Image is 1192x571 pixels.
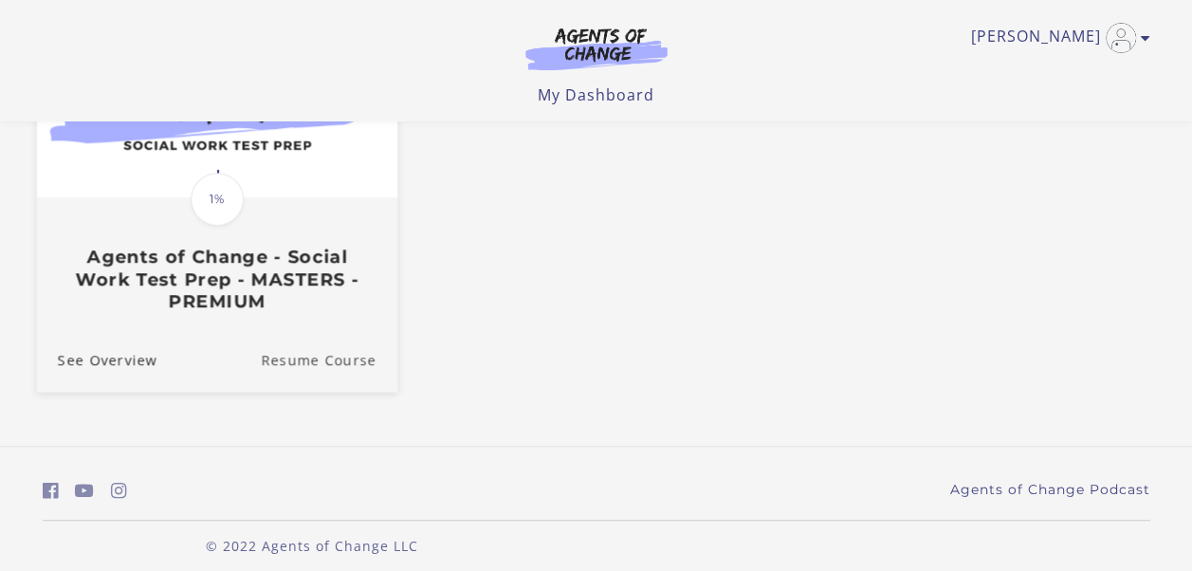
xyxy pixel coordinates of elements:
[505,27,688,70] img: Agents of Change Logo
[538,84,654,105] a: My Dashboard
[191,173,244,226] span: 1%
[950,480,1150,500] a: Agents of Change Podcast
[75,482,94,500] i: https://www.youtube.com/c/AgentsofChangeTestPrepbyMeaganMitchell (Open in a new window)
[43,536,581,556] p: © 2022 Agents of Change LLC
[57,246,376,312] h3: Agents of Change - Social Work Test Prep - MASTERS - PREMIUM
[971,23,1141,53] a: Toggle menu
[261,327,397,391] a: Agents of Change - Social Work Test Prep - MASTERS - PREMIUM: Resume Course
[43,482,59,500] i: https://www.facebook.com/groups/aswbtestprep (Open in a new window)
[111,477,127,505] a: https://www.instagram.com/agentsofchangeprep/ (Open in a new window)
[75,477,94,505] a: https://www.youtube.com/c/AgentsofChangeTestPrepbyMeaganMitchell (Open in a new window)
[43,477,59,505] a: https://www.facebook.com/groups/aswbtestprep (Open in a new window)
[36,327,156,391] a: Agents of Change - Social Work Test Prep - MASTERS - PREMIUM: See Overview
[111,482,127,500] i: https://www.instagram.com/agentsofchangeprep/ (Open in a new window)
